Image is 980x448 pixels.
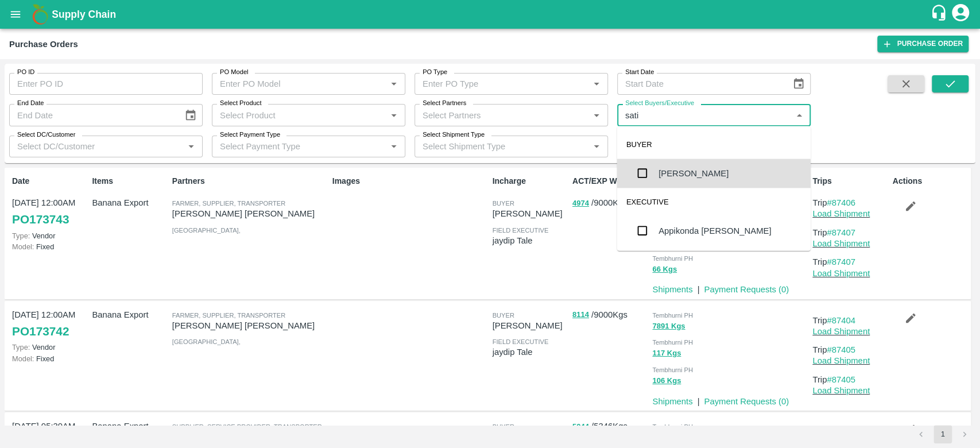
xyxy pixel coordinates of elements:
input: End Date [9,104,175,126]
a: PO173743 [12,209,69,230]
button: Open [589,108,604,123]
button: Open [386,139,401,154]
div: EXECUTIVE [617,188,811,216]
input: Start Date [617,73,783,95]
nav: pagination navigation [910,425,975,443]
span: [GEOGRAPHIC_DATA] , [172,338,241,345]
div: | [692,391,699,408]
a: Load Shipment [812,356,870,365]
span: Tembhurni PH [652,312,693,319]
span: buyer [492,423,514,430]
a: Supply Chain [52,6,930,22]
a: Load Shipment [812,386,870,395]
p: Partners [172,175,328,187]
a: Load Shipment [812,209,870,218]
span: Farmer, Supplier, Transporter [172,200,285,207]
p: Items [92,175,167,187]
p: Trip [812,343,888,356]
b: Supply Chain [52,9,116,20]
input: Enter PO ID [9,73,203,95]
img: logo [29,3,52,26]
p: Banana Export [92,196,167,209]
a: #87406 [827,198,855,207]
p: Trip [812,226,888,239]
input: Enter PO Type [418,76,586,91]
button: Open [589,139,604,154]
p: Banana Export [92,308,167,321]
a: #87407 [827,228,855,237]
label: Select Shipment Type [423,130,485,140]
a: #87404 [827,316,855,325]
label: Start Date [625,68,654,77]
p: jaydip Tale [492,346,567,358]
a: Load Shipment [812,239,870,248]
p: [PERSON_NAME] [PERSON_NAME] [172,319,328,332]
p: Trips [812,175,888,187]
button: Choose date [788,73,809,95]
span: Tembhurni PH [652,423,693,430]
p: / 9000 Kgs [572,308,648,322]
a: Payment Requests (0) [704,285,789,294]
a: Load Shipment [812,269,870,278]
span: field executive [492,338,548,345]
a: #87405 [827,375,855,384]
p: Incharge [492,175,567,187]
p: Fixed [12,353,87,364]
input: Select Payment Type [215,139,368,154]
button: Open [386,76,401,91]
a: #87405 [827,345,855,354]
button: 5044 [572,420,589,434]
p: Trip [812,256,888,268]
p: Vendor [12,230,87,241]
div: customer-support [930,4,950,25]
button: Open [386,108,401,123]
a: Purchase Order [877,36,969,52]
button: 4974 [572,197,589,210]
input: Select DC/Customer [13,139,180,154]
p: ACT/EXP Weight [572,175,648,187]
p: jaydip Tale [492,234,567,247]
span: field executive [492,227,548,234]
span: Tembhurni PH [652,255,693,262]
input: Select Product [215,107,383,122]
p: Trip [812,314,888,327]
div: Appikonda [PERSON_NAME] [659,225,771,237]
p: Trip [812,373,888,386]
label: Select Product [220,99,261,108]
p: Trip [812,196,888,209]
span: buyer [492,200,514,207]
button: 7891 Kgs [652,320,685,333]
p: [PERSON_NAME] [PERSON_NAME] [172,207,328,220]
a: Shipments [652,397,692,406]
button: 8114 [572,308,589,322]
label: End Date [17,99,44,108]
a: PO173742 [12,321,69,342]
button: open drawer [2,1,29,28]
p: Banana Export [92,420,167,432]
label: Select Buyers/Executive [625,99,694,108]
p: [PERSON_NAME] [492,319,567,332]
button: Open [589,76,604,91]
p: / 9000 Kgs [572,196,648,210]
div: | [692,279,699,296]
div: BUYER [617,131,811,159]
button: 66 Kgs [652,263,677,276]
span: Model: [12,354,34,363]
span: buyer [492,312,514,319]
span: Type: [12,343,30,352]
button: page 1 [933,425,952,443]
span: Model: [12,242,34,251]
label: Select DC/Customer [17,130,75,140]
p: [DATE] 05:30AM [12,420,87,432]
p: Vendor [12,342,87,353]
button: Open [184,139,199,154]
label: Select Payment Type [220,130,280,140]
a: #87407 [827,257,855,267]
label: PO Type [423,68,447,77]
p: [DATE] 12:00AM [12,196,87,209]
span: [GEOGRAPHIC_DATA] , [172,227,241,234]
a: Payment Requests (0) [704,397,789,406]
span: Farmer, Supplier, Transporter [172,312,285,319]
div: [PERSON_NAME] [659,167,729,180]
label: PO ID [17,68,34,77]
